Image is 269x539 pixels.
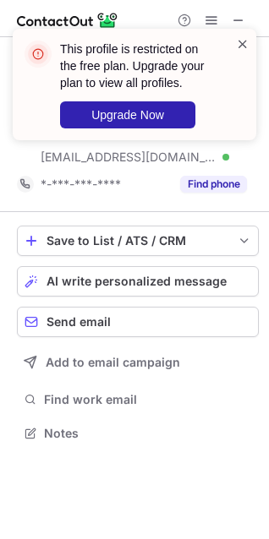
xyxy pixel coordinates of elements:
[17,10,118,30] img: ContactOut v5.3.10
[17,266,259,297] button: AI write personalized message
[60,41,216,91] header: This profile is restricted on the free plan. Upgrade your plan to view all profiles.
[17,347,259,378] button: Add to email campaign
[44,426,252,441] span: Notes
[17,226,259,256] button: save-profile-one-click
[60,101,195,128] button: Upgrade Now
[25,41,52,68] img: error
[17,307,259,337] button: Send email
[44,392,252,407] span: Find work email
[91,108,164,122] span: Upgrade Now
[46,356,180,369] span: Add to email campaign
[47,315,111,329] span: Send email
[17,388,259,411] button: Find work email
[17,422,259,445] button: Notes
[180,176,247,193] button: Reveal Button
[47,275,227,288] span: AI write personalized message
[47,234,229,248] div: Save to List / ATS / CRM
